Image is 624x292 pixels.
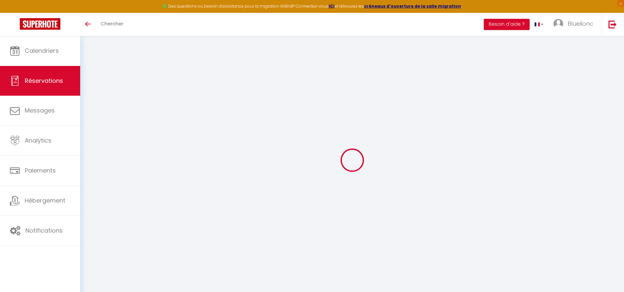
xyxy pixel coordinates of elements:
a: ... Bluelionc [548,13,602,36]
span: Bluelionc [568,19,593,28]
button: Besoin d'aide ? [484,19,530,30]
span: Analytics [25,136,51,145]
a: ICI [329,3,335,9]
span: Notifications [25,226,63,235]
img: logout [608,20,617,28]
img: ... [553,19,563,29]
span: Chercher [101,20,123,27]
span: Paiements [25,166,56,175]
span: Hébergement [25,196,65,205]
span: Messages [25,106,55,114]
img: Super Booking [20,18,60,30]
span: Calendriers [25,47,59,55]
a: Chercher [96,13,128,36]
span: Réservations [25,77,63,85]
a: créneaux d'ouverture de la salle migration [364,3,461,9]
